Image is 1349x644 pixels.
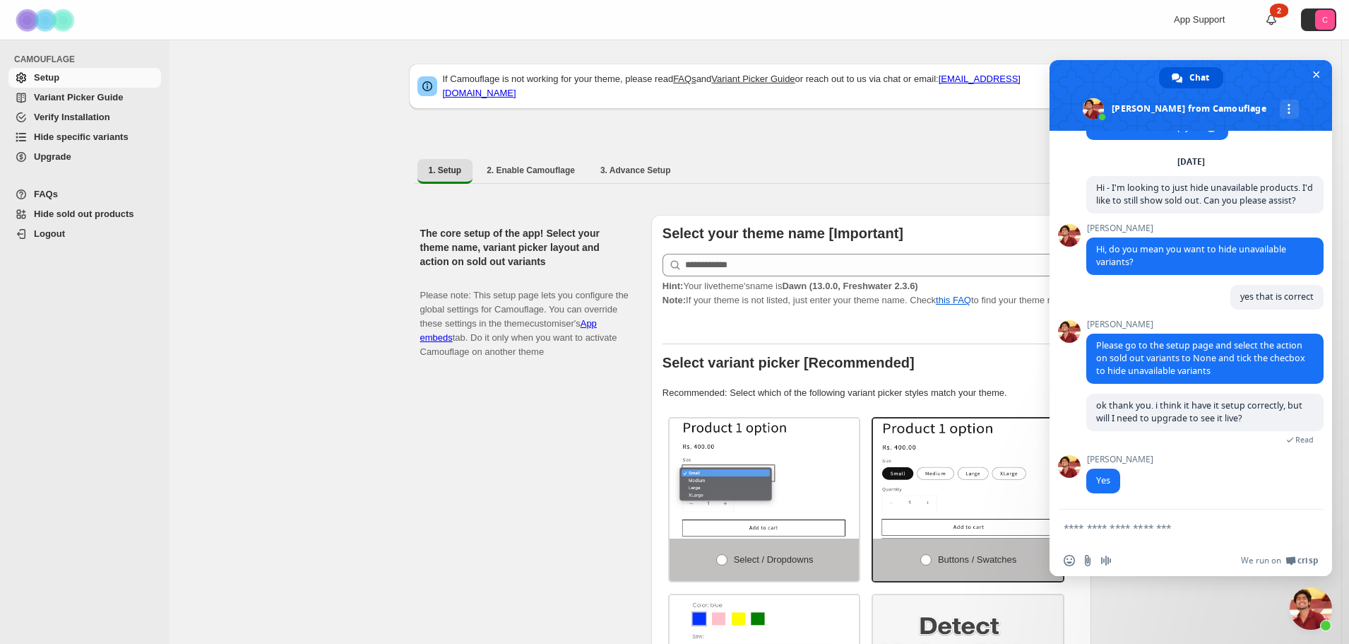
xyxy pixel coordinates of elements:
span: 2. Enable Camouflage [487,165,575,176]
a: Verify Installation [8,107,161,127]
a: Logout [8,224,161,244]
strong: Dawn (13.0.0, Freshwater 2.3.6) [782,281,917,291]
a: We run onCrisp [1241,555,1318,566]
span: Upgrade [34,151,71,162]
a: Setup [8,68,161,88]
div: Close chat [1290,587,1332,630]
span: FAQs [34,189,58,199]
span: 1. Setup [429,165,462,176]
div: [DATE] [1177,158,1205,166]
a: this FAQ [936,295,971,305]
b: Select your theme name [Important] [662,226,903,241]
span: App Support [1174,14,1225,25]
span: [PERSON_NAME] [1086,455,1153,464]
span: ok thank you. i think it have it setup correctly, but will I need to upgrade to see it live? [1096,399,1302,424]
img: Select / Dropdowns [670,418,860,539]
span: Insert an emoji [1064,555,1075,566]
span: Buttons / Swatches [938,554,1016,565]
span: We run on [1241,555,1281,566]
h2: The core setup of the app! Select your theme name, variant picker layout and action on sold out v... [420,226,629,269]
span: Crisp [1297,555,1318,566]
span: Chat [1189,67,1209,88]
div: 2 [1270,4,1288,18]
span: Avatar with initials C [1315,10,1335,30]
span: Variant Picker Guide [34,92,123,103]
span: [PERSON_NAME] [1086,223,1324,233]
span: Logout [34,228,65,239]
a: FAQs [673,74,696,84]
span: Send a file [1082,555,1093,566]
p: If your theme is not listed, just enter your theme name. Check to find your theme name. [662,279,1080,308]
span: Read [1295,435,1314,445]
a: Upgrade [8,147,161,167]
a: FAQs [8,185,161,204]
div: More channels [1280,100,1299,119]
a: Hide specific variants [8,127,161,147]
text: C [1322,16,1328,24]
strong: Hint: [662,281,684,291]
span: Verify Installation [34,112,110,122]
a: Variant Picker Guide [8,88,161,107]
span: Hide sold out products [34,209,134,219]
textarea: Compose your message... [1064,522,1287,534]
img: Buttons / Swatches [873,418,1063,539]
span: CAMOUFLAGE [14,54,162,65]
p: If Camouflage is not working for your theme, please read and or reach out to us via chat or email: [443,72,1083,100]
b: Select variant picker [Recommended] [662,355,915,370]
span: Close chat [1309,67,1324,82]
span: Hi, do you mean you want to hide unavailable variants? [1096,243,1286,268]
span: 3. Advance Setup [600,165,671,176]
p: Please note: This setup page lets you configure the global settings for Camouflage. You can overr... [420,274,629,359]
strong: Note: [662,295,686,305]
div: Chat [1159,67,1223,88]
span: Yes [1096,474,1110,486]
span: Setup [34,72,59,83]
p: Recommended: Select which of the following variant picker styles match your theme. [662,386,1080,400]
span: yes that is correct [1240,291,1314,303]
span: Select / Dropdowns [734,554,814,565]
button: Avatar with initials C [1301,8,1336,31]
a: Variant Picker Guide [711,74,795,84]
span: Your live theme's name is [662,281,918,291]
img: Camouflage [11,1,82,40]
span: [PERSON_NAME] [1086,320,1324,329]
a: 2 [1264,13,1278,27]
span: Please go to the setup page and select the action on sold out variants to None and tick the checb... [1096,339,1305,377]
span: Hi - I'm looking to just hide unavailable products. I'd like to still show sold out. Can you plea... [1096,182,1313,206]
a: Hide sold out products [8,204,161,224]
span: Hide specific variants [34,131,129,142]
span: Audio message [1100,555,1112,566]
